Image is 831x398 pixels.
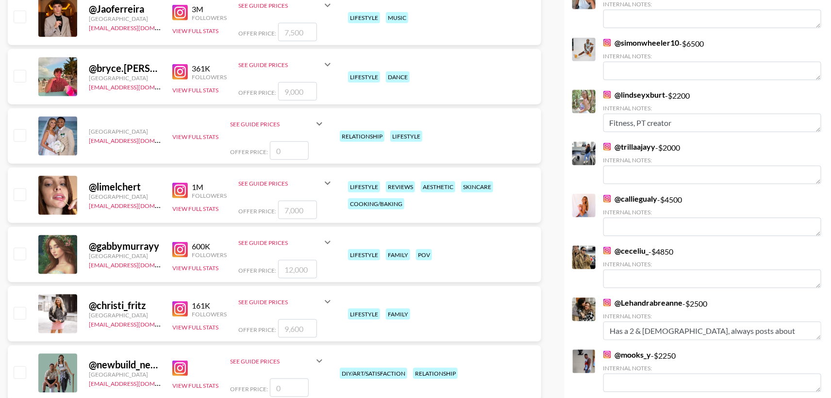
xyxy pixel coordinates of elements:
div: dance [386,71,410,83]
div: Followers [192,311,227,318]
div: [GEOGRAPHIC_DATA] [89,128,161,135]
div: - $ 2500 [603,298,821,340]
span: Offer Price: [238,89,276,96]
div: See Guide Prices [238,61,322,69]
div: @ newbuild_newlyweds [89,359,161,371]
div: [GEOGRAPHIC_DATA] [89,311,161,319]
div: lifestyle [348,249,380,260]
button: View Full Stats [172,205,218,212]
div: See Guide Prices [230,112,325,136]
a: @Lehandrabreanne [603,298,683,308]
button: View Full Stats [172,27,218,35]
div: Internal Notes: [603,156,821,164]
button: View Full Stats [172,264,218,272]
div: family [386,249,410,260]
div: [GEOGRAPHIC_DATA] [89,371,161,378]
div: - $ 2250 [603,350,821,392]
img: Instagram [603,351,611,359]
div: See Guide Prices [238,172,333,195]
div: Followers [192,251,227,259]
input: 7,500 [278,23,317,41]
div: lifestyle [348,181,380,192]
div: - $ 2200 [603,90,821,132]
div: Internal Notes: [603,312,821,320]
div: - $ 2000 [603,142,821,184]
div: - $ 4500 [603,194,821,236]
span: Offer Price: [238,208,276,215]
div: See Guide Prices [238,231,333,254]
div: 161K [192,301,227,311]
div: - $ 6500 [603,38,821,80]
div: Internal Notes: [603,208,821,216]
div: lifestyle [348,309,380,320]
a: @mooks_y [603,350,651,360]
a: [EMAIL_ADDRESS][DOMAIN_NAME] [89,135,186,144]
img: Instagram [172,242,188,258]
span: Offer Price: [238,30,276,37]
img: Instagram [172,5,188,20]
div: aesthetic [421,181,455,192]
div: See Guide Prices [238,2,322,9]
div: @ bryce.[PERSON_NAME] [89,62,161,74]
div: 361K [192,64,227,73]
a: [EMAIL_ADDRESS][DOMAIN_NAME] [89,22,186,32]
div: relationship [413,368,458,379]
div: @ gabbymurrayy [89,240,161,252]
button: View Full Stats [172,133,218,140]
div: Internal Notes: [603,52,821,60]
textarea: Has a 2 & [DEMOGRAPHIC_DATA], always posts about motherhood + is on a weightloss journey as well [603,322,821,340]
div: Internal Notes: [603,0,821,8]
div: 1M [192,182,227,192]
div: [GEOGRAPHIC_DATA] [89,252,161,260]
div: See Guide Prices [230,349,325,373]
input: 12,000 [278,260,317,278]
img: Instagram [603,39,611,47]
input: 0 [270,379,309,397]
a: [EMAIL_ADDRESS][DOMAIN_NAME] [89,260,186,269]
span: Offer Price: [230,385,268,393]
img: Instagram [603,299,611,307]
span: Offer Price: [230,148,268,156]
input: 9,000 [278,82,317,101]
div: relationship [340,131,384,142]
img: Instagram [172,183,188,198]
div: See Guide Prices [230,358,314,365]
img: Instagram [603,195,611,203]
input: 9,600 [278,319,317,338]
span: Offer Price: [238,267,276,274]
div: 3M [192,4,227,14]
img: Instagram [172,361,188,376]
a: @lindseyxburt [603,90,665,100]
div: family [386,309,410,320]
div: [GEOGRAPHIC_DATA] [89,15,161,22]
div: Followers [192,14,227,21]
button: View Full Stats [172,87,218,94]
a: @simonwheeler10 [603,38,680,48]
img: Instagram [172,301,188,317]
a: @trillaajayy [603,142,656,152]
div: Internal Notes: [603,104,821,112]
div: Followers [192,73,227,81]
div: [GEOGRAPHIC_DATA] [89,74,161,82]
div: Followers [192,192,227,199]
div: diy/art/satisfaction [340,368,407,379]
input: 7,000 [278,201,317,219]
div: music [386,12,408,23]
img: Instagram [603,247,611,255]
div: See Guide Prices [238,290,333,313]
a: @calliegualy [603,194,658,204]
div: lifestyle [390,131,422,142]
a: [EMAIL_ADDRESS][DOMAIN_NAME] [89,378,186,387]
div: See Guide Prices [238,239,322,246]
a: @ceceliu_ [603,246,649,256]
div: See Guide Prices [238,53,333,76]
button: View Full Stats [172,382,218,389]
a: [EMAIL_ADDRESS][DOMAIN_NAME] [89,319,186,328]
div: See Guide Prices [230,121,314,128]
img: Instagram [603,91,611,99]
div: @ Jaoferreira [89,3,161,15]
div: Internal Notes: [603,260,821,268]
div: See Guide Prices [238,180,322,187]
input: 0 [270,141,309,160]
span: Offer Price: [238,326,276,333]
